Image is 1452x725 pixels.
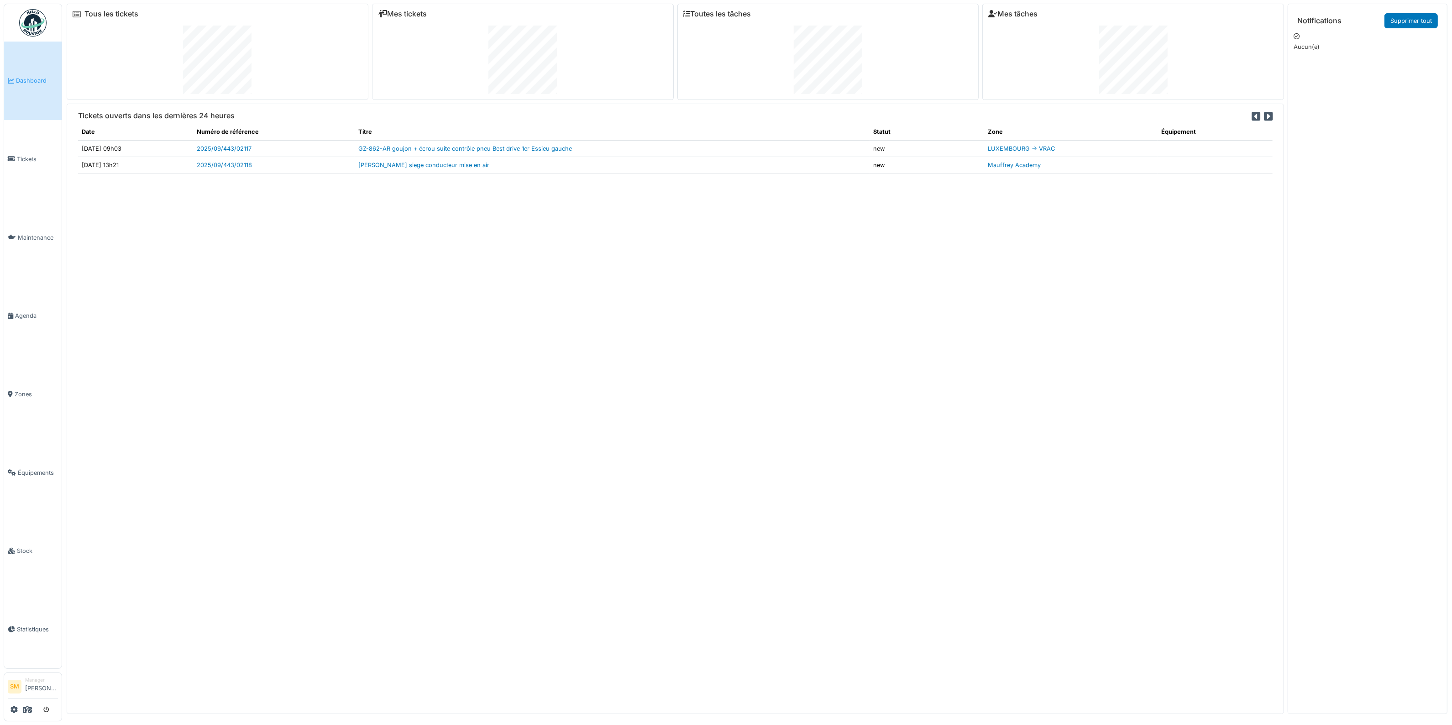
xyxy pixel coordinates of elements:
span: Zones [15,390,58,399]
a: 2025/09/443/02117 [197,145,252,152]
span: Dashboard [16,76,58,85]
a: Stock [4,512,62,590]
a: Zones [4,355,62,434]
a: Mes tickets [378,10,427,18]
td: [DATE] 09h03 [78,140,193,157]
a: Maintenance [4,198,62,277]
a: 2025/09/443/02118 [197,162,252,168]
td: new [870,140,985,157]
p: Aucun(e) [1294,42,1442,51]
th: Date [78,124,193,140]
a: Agenda [4,277,62,355]
img: Badge_color-CXgf-gQk.svg [19,9,47,37]
a: LUXEMBOURG -> VRAC [988,145,1055,152]
a: SM Manager[PERSON_NAME] [8,677,58,699]
a: Dashboard [4,42,62,120]
th: Titre [355,124,870,140]
span: Maintenance [18,233,58,242]
a: Mauffrey Academy [988,162,1041,168]
a: [PERSON_NAME] siege conducteur mise en air [358,162,489,168]
a: Supprimer tout [1384,13,1438,28]
a: Statistiques [4,590,62,669]
div: Manager [25,677,58,683]
th: Zone [984,124,1158,140]
td: new [870,157,985,173]
a: Tickets [4,120,62,199]
h6: Notifications [1297,16,1342,25]
th: Statut [870,124,985,140]
a: Toutes les tâches [683,10,751,18]
span: Tickets [17,155,58,163]
a: Équipements [4,433,62,512]
li: [PERSON_NAME] [25,677,58,696]
td: [DATE] 13h21 [78,157,193,173]
li: SM [8,680,21,693]
span: Stock [17,546,58,555]
span: Agenda [15,311,58,320]
th: Équipement [1158,124,1273,140]
h6: Tickets ouverts dans les dernières 24 heures [78,111,235,120]
span: Statistiques [17,625,58,634]
a: GZ-862-AR goujon + écrou suite contrôle pneu Best drive 1er Essieu gauche [358,145,572,152]
a: Tous les tickets [84,10,138,18]
a: Mes tâches [988,10,1038,18]
th: Numéro de référence [193,124,355,140]
span: Équipements [18,468,58,477]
